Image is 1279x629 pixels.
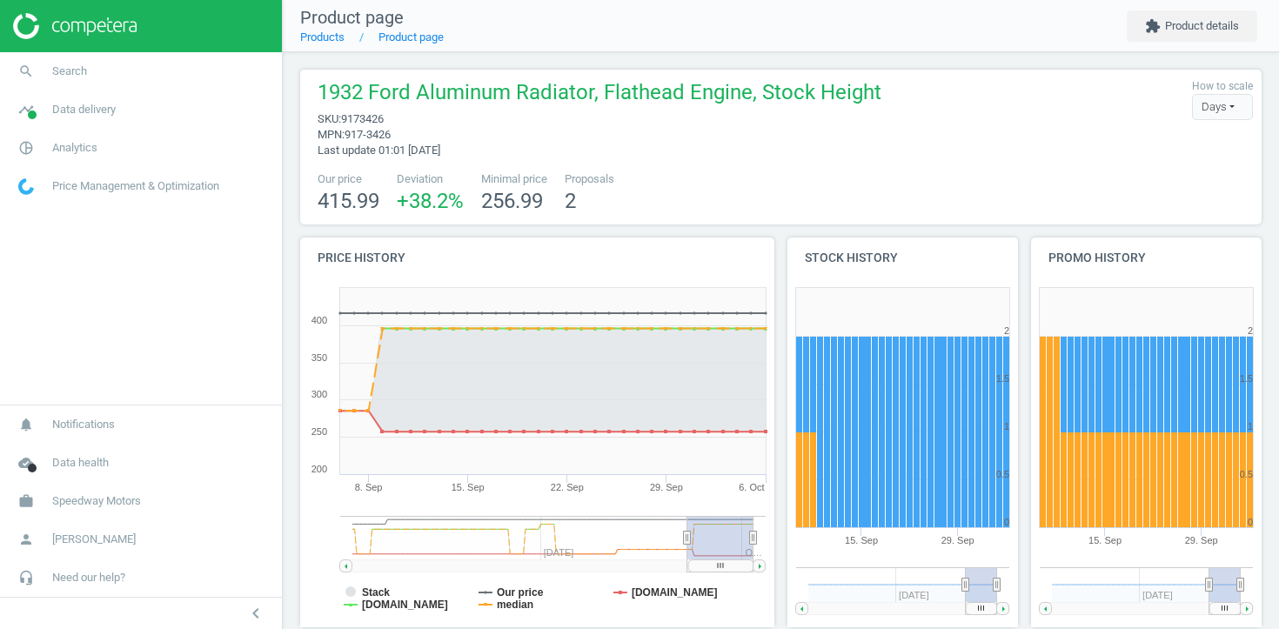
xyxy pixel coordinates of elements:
text: 0.5 [1240,469,1253,479]
text: 250 [311,426,327,437]
text: 400 [311,315,327,325]
span: Data health [52,455,109,471]
i: chevron_left [245,603,266,624]
span: Need our help? [52,570,125,586]
text: 0 [1248,517,1253,527]
text: 0 [1004,517,1009,527]
span: Product page [300,7,404,28]
tspan: 8. Sep [355,482,383,492]
span: Our price [318,171,379,187]
text: 1 [1004,421,1009,432]
tspan: 29. Sep [941,535,974,545]
text: 0.5 [996,469,1009,479]
tspan: Our price [497,586,544,599]
tspan: median [497,599,533,611]
tspan: 15. Sep [1088,535,1122,545]
span: sku : [318,112,341,125]
tspan: 29. Sep [1185,535,1218,545]
span: Price Management & Optimization [52,178,219,194]
img: ajHJNr6hYgQAAAAASUVORK5CYII= [13,13,137,39]
i: person [10,523,43,556]
i: headset_mic [10,561,43,594]
tspan: 22. Sep [551,482,584,492]
span: 256.99 [481,189,543,213]
a: Products [300,30,345,43]
text: 1.5 [996,373,1009,384]
i: cloud_done [10,446,43,479]
text: 350 [311,352,327,363]
tspan: 29. Sep [650,482,683,492]
span: Minimal price [481,171,547,187]
i: pie_chart_outlined [10,131,43,164]
span: 1932 Ford Aluminum Radiator, Flathead Engine, Stock Height [318,78,881,111]
span: Notifications [52,417,115,432]
span: Analytics [52,140,97,156]
span: 2 [565,189,576,213]
h4: Stock history [787,238,1018,278]
span: [PERSON_NAME] [52,532,136,547]
span: Speedway Motors [52,493,141,509]
button: chevron_left [234,602,278,625]
tspan: [DOMAIN_NAME] [362,599,448,611]
tspan: Stack [362,586,390,599]
tspan: O… [745,547,762,558]
tspan: [DOMAIN_NAME] [632,586,718,599]
span: 9173426 [341,112,384,125]
span: Data delivery [52,102,116,117]
h4: Price history [300,238,774,278]
span: Search [52,64,87,79]
i: timeline [10,93,43,126]
div: Days [1192,94,1253,120]
text: 200 [311,464,327,474]
img: wGWNvw8QSZomAAAAABJRU5ErkJggg== [18,178,34,195]
i: extension [1145,18,1161,34]
text: 300 [311,389,327,399]
tspan: 6. Oct [739,482,764,492]
span: Deviation [397,171,464,187]
text: 1 [1248,421,1253,432]
i: search [10,55,43,88]
i: work [10,485,43,518]
span: 415.99 [318,189,379,213]
tspan: 15. Sep [845,535,878,545]
text: 1.5 [1240,373,1253,384]
span: mpn : [318,128,345,141]
text: 2 [1004,325,1009,336]
a: Product page [378,30,444,43]
h4: Promo history [1031,238,1262,278]
label: How to scale [1192,79,1253,94]
button: extensionProduct details [1127,10,1257,42]
span: 917-3426 [345,128,391,141]
span: Proposals [565,171,614,187]
text: 2 [1248,325,1253,336]
span: Last update 01:01 [DATE] [318,144,440,157]
span: +38.2 % [397,189,464,213]
tspan: 15. Sep [452,482,485,492]
i: notifications [10,408,43,441]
